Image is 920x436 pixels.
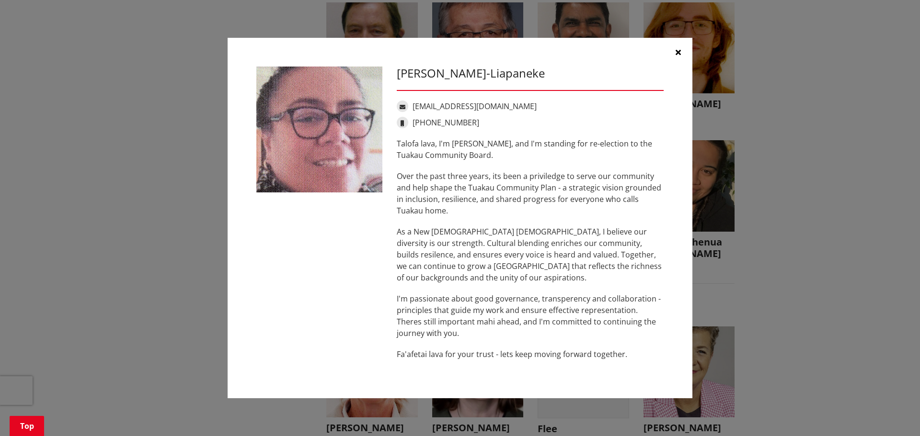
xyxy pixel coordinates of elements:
[876,396,910,430] iframe: Messenger Launcher
[397,170,664,216] p: Over the past three years, its been a priviledge to serve our community and help shape the Tuakau...
[397,293,664,339] p: I'm passionate about good governance, transperency and collaboration - principles that guide my w...
[397,67,664,80] h3: [PERSON_NAME]-Liapaneke
[10,416,44,436] a: Top
[413,101,537,112] a: [EMAIL_ADDRESS][DOMAIN_NAME]
[397,226,664,283] p: As a New [DEMOGRAPHIC_DATA] [DEMOGRAPHIC_DATA], I believe our diversity is our strength. Cultural...
[413,117,479,128] a: [PHONE_NUMBER]
[256,67,382,192] img: WO-B-TU__TEMA-LIAPANEKE_G__AtNkf
[397,138,664,161] p: Talofa lava, I'm [PERSON_NAME], and I'm standing for re-election to the Tuakau Community Board.
[397,348,664,360] p: Fa'afetai lava for your trust - lets keep moving forward together.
